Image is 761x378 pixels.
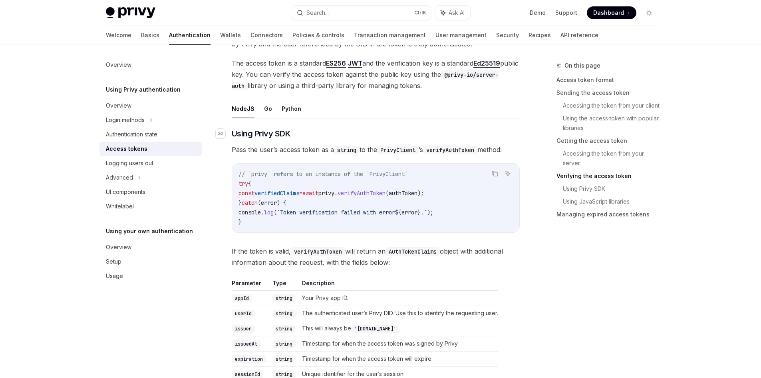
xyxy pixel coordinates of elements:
[242,199,258,206] span: catch
[282,99,301,118] button: Python
[435,6,470,20] button: Ask AI
[389,190,417,197] span: authToken
[292,26,344,45] a: Policies & controls
[106,115,145,125] div: Login methods
[106,187,145,197] div: UI components
[99,98,202,113] a: Overview
[427,209,433,216] span: );
[299,190,302,197] span: =
[232,58,520,91] span: The access token is a standard and the verification key is a standard public key. You can verify ...
[238,190,254,197] span: const
[232,279,269,291] th: Parameter
[306,8,329,18] div: Search...
[99,269,202,283] a: Usage
[106,60,131,70] div: Overview
[99,240,202,254] a: Overview
[106,130,157,139] div: Authentication state
[556,86,662,99] a: Sending the access token
[106,173,133,182] div: Advanced
[274,209,277,216] span: (
[232,128,291,139] span: Using Privy SDK
[238,180,248,187] span: try
[106,26,131,45] a: Welcome
[254,190,299,197] span: verifiedClaims
[299,290,498,306] td: Your Privy app ID.
[250,26,283,45] a: Connectors
[556,208,662,221] a: Managing expired access tokens
[473,59,500,68] a: Ed25519
[264,209,274,216] span: log
[563,99,662,112] a: Accessing the token from your client
[593,9,624,17] span: Dashboard
[106,242,131,252] div: Overview
[99,156,202,170] a: Logging users out
[238,199,242,206] span: }
[435,26,487,45] a: User management
[238,170,408,178] span: // `privy` refers to an instance of the `PrivyClient`
[220,26,241,45] a: Wallets
[248,180,251,187] span: {
[348,59,362,68] a: JWT
[99,142,202,156] a: Access tokens
[555,9,577,17] a: Support
[556,170,662,182] a: Verifying the access token
[99,58,202,72] a: Overview
[299,279,498,291] th: Description
[299,336,498,351] td: Timestamp for when the access token was signed by Privy.
[99,199,202,214] a: Whitelabel
[232,70,499,90] code: @privy-io/server-auth
[277,199,286,206] span: ) {
[106,226,193,236] h5: Using your own authentication
[238,209,261,216] span: console
[291,247,345,256] code: verifyAuthToken
[169,26,211,45] a: Authentication
[106,271,123,281] div: Usage
[238,218,242,226] span: }
[563,195,662,208] a: Using JavaScript libraries
[232,246,520,268] span: If the token is valid, will return an object with additional information about the request, with ...
[490,168,500,179] button: Copy the contents from the code block
[563,147,662,170] a: Accessing the token from your server
[529,26,551,45] a: Recipes
[299,351,498,366] td: Timestamp for when the access token will expire.
[272,355,296,363] code: string
[106,202,134,211] div: Whitelabel
[106,158,153,168] div: Logging users out
[496,26,519,45] a: Security
[261,209,264,216] span: .
[417,190,424,197] span: );
[258,199,261,206] span: (
[106,144,147,154] div: Access tokens
[299,306,498,321] td: The authenticated user’s Privy DID. Use this to identify the requesting user.
[385,190,389,197] span: (
[318,190,334,197] span: privy
[272,310,296,318] code: string
[338,190,385,197] span: verifyAuthToken
[449,9,465,17] span: Ask AI
[563,112,662,134] a: Using the access token with popular libraries
[261,199,277,206] span: error
[272,325,296,333] code: string
[385,247,440,256] code: AuthTokenClaims
[354,26,426,45] a: Transaction management
[291,6,431,20] button: Search...CtrlK
[232,340,260,348] code: issuedAt
[530,9,546,17] a: Demo
[643,6,656,19] button: Toggle dark mode
[417,209,421,216] span: }
[564,61,600,70] span: On this page
[264,99,272,118] button: Go
[99,254,202,269] a: Setup
[334,190,338,197] span: .
[106,85,181,94] h5: Using Privy authentication
[587,6,636,19] a: Dashboard
[503,168,513,179] button: Ask AI
[232,144,520,155] span: Pass the user’s access token as a to the ’s method:
[99,127,202,142] a: Authentication state
[299,321,498,336] td: This will always be .
[556,134,662,147] a: Getting the access token
[106,7,155,18] img: light logo
[401,209,417,216] span: error
[421,209,427,216] span: .`
[334,146,360,154] code: string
